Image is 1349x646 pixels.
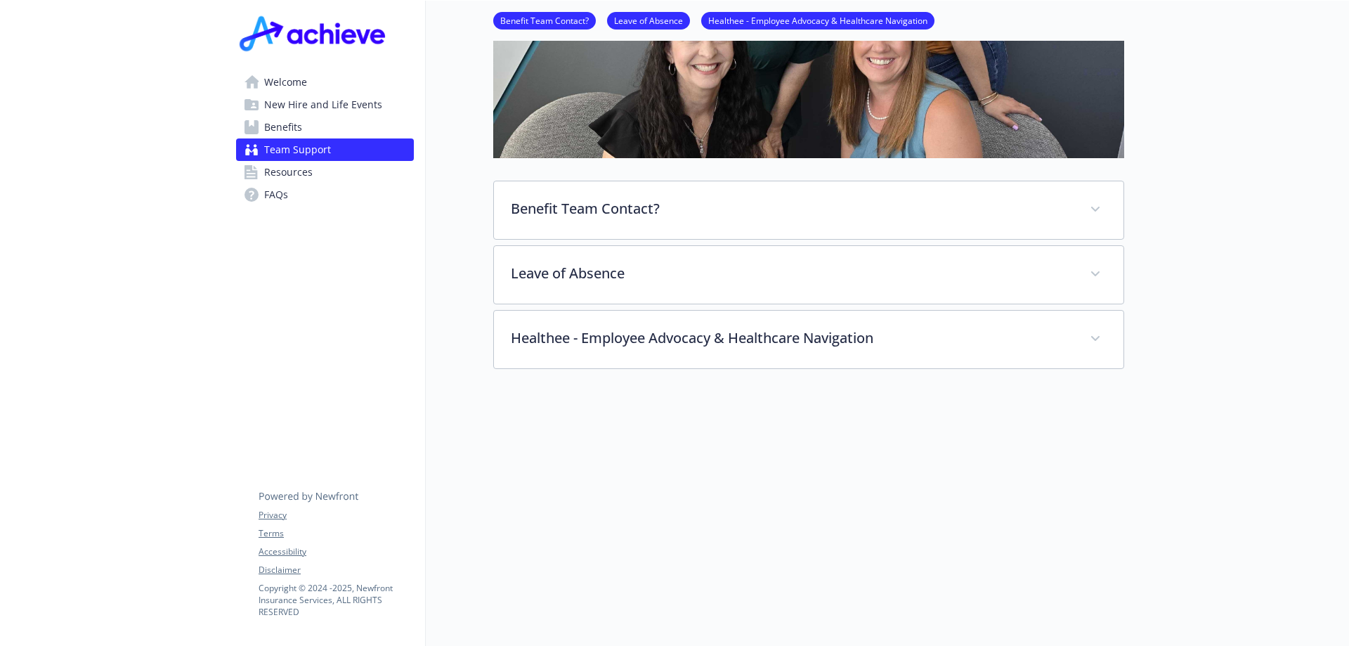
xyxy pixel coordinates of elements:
span: Resources [264,161,313,183]
a: Welcome [236,71,414,93]
a: Leave of Absence [607,13,690,27]
span: FAQs [264,183,288,206]
p: Copyright © 2024 - 2025 , Newfront Insurance Services, ALL RIGHTS RESERVED [259,582,413,618]
a: FAQs [236,183,414,206]
a: Team Support [236,138,414,161]
div: Healthee - Employee Advocacy & Healthcare Navigation [494,311,1123,368]
span: Welcome [264,71,307,93]
a: New Hire and Life Events [236,93,414,116]
span: Team Support [264,138,331,161]
a: Benefit Team Contact? [493,13,596,27]
p: Healthee - Employee Advocacy & Healthcare Navigation [511,328,1073,349]
a: Privacy [259,509,413,522]
a: Accessibility [259,545,413,558]
a: Resources [236,161,414,183]
a: Benefits [236,116,414,138]
a: Terms [259,527,413,540]
div: Leave of Absence [494,246,1123,304]
div: Benefit Team Contact? [494,181,1123,239]
span: New Hire and Life Events [264,93,382,116]
a: Healthee - Employee Advocacy & Healthcare Navigation [701,13,934,27]
span: Benefits [264,116,302,138]
a: Disclaimer [259,564,413,576]
p: Benefit Team Contact? [511,198,1073,219]
p: Leave of Absence [511,263,1073,284]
